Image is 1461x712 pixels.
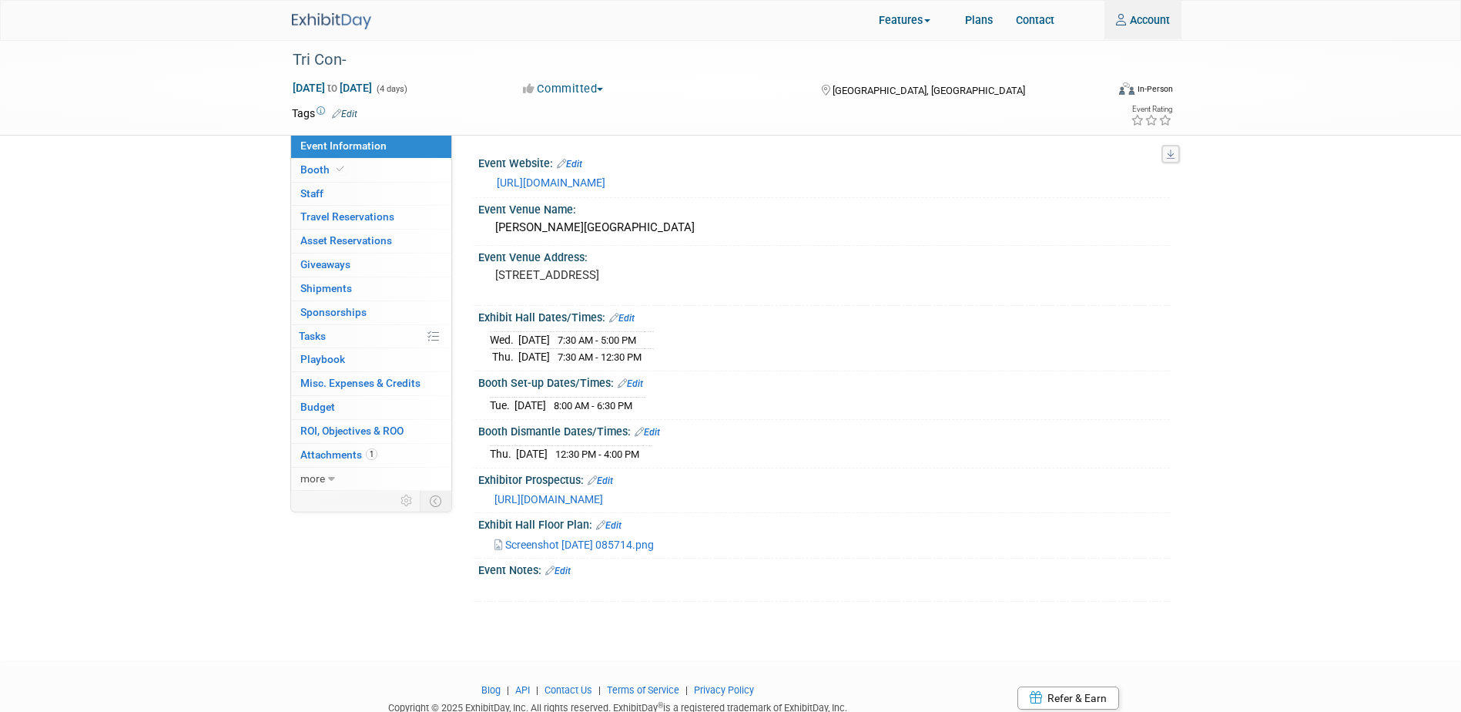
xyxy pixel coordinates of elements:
a: Refer & Earn [1017,687,1119,710]
a: Edit [609,313,635,324]
a: more [291,468,451,491]
td: [DATE] [518,349,550,365]
a: Playbook [291,348,451,371]
span: to [325,82,340,94]
a: Event Information [291,135,451,158]
pre: [STREET_ADDRESS] [495,268,749,282]
div: Event Format [1046,80,1174,103]
a: Edit [332,109,357,119]
a: Edit [588,475,613,486]
td: Personalize Event Tab Strip [394,491,421,511]
span: Booth [300,163,347,176]
span: 7:30 AM - 12:30 PM [558,351,642,363]
a: Attachments1 [291,444,451,467]
a: Budget [291,396,451,419]
img: Format-Inperson.png [1119,82,1134,95]
a: Plans [953,1,1004,39]
td: Wed. [490,332,518,349]
span: Staff [300,187,323,200]
td: Toggle Event Tabs [420,491,451,511]
span: 12:30 PM - 4:00 PM [555,448,639,460]
span: 1 [366,448,377,460]
a: Terms of Service [607,684,679,696]
td: [DATE] [518,332,550,349]
a: Misc. Expenses & Credits [291,372,451,395]
i: Booth reservation complete [337,165,344,173]
a: Booth [291,159,451,182]
span: more [300,472,325,485]
span: (4 days) [375,84,407,94]
a: Staff [291,183,451,206]
div: Booth Set-up Dates/Times: [478,371,1170,391]
span: | [682,684,692,696]
a: Asset Reservations [291,230,451,253]
div: Event Notes: [478,559,1170,579]
span: Event Information [300,139,387,152]
span: | [503,684,513,696]
div: Event Rating [1131,106,1172,113]
span: Asset Reservations [300,234,392,247]
div: Event Venue Address: [478,246,1170,265]
a: Edit [545,566,571,576]
span: Misc. Expenses & Credits [300,377,421,389]
span: Sponsorships [300,306,367,318]
span: 7:30 AM - 5:00 PM [558,334,636,346]
a: Privacy Policy [694,684,754,696]
a: Edit [557,159,582,170]
td: [DATE] [514,398,546,414]
span: [GEOGRAPHIC_DATA], [GEOGRAPHIC_DATA] [833,85,1025,96]
td: Tue. [490,398,514,414]
a: Sponsorships [291,301,451,324]
span: [DATE] [DATE] [292,81,373,95]
td: Tags [292,106,357,121]
div: Event Venue Name: [478,198,1170,217]
a: ROI, Objectives & ROO [291,420,451,443]
span: | [532,684,542,696]
a: Account [1104,1,1181,39]
a: Contact Us [545,684,592,696]
span: | [595,684,605,696]
a: [URL][DOMAIN_NAME] [497,176,605,189]
img: ExhibitDay [292,13,371,29]
div: In-Person [1137,83,1173,95]
span: Shipments [300,282,352,294]
div: Event Website: [478,152,1170,172]
a: Blog [481,684,501,696]
span: Budget [300,401,335,413]
a: Shipments [291,277,451,301]
span: Giveaways [300,258,350,270]
a: Edit [618,378,643,389]
td: Thu. [490,349,518,365]
div: Exhibit Hall Floor Plan: [478,513,1170,533]
a: Features [867,2,953,40]
a: Tasks [291,325,451,348]
div: Exhibit Hall Dates/Times: [478,306,1170,326]
a: API [515,684,530,696]
sup: ® [658,701,663,710]
span: 8:00 AM - 6:30 PM [554,400,632,411]
a: Travel Reservations [291,206,451,229]
span: Tasks [299,330,326,342]
div: Booth Dismantle Dates/Times: [478,420,1170,440]
a: Edit [635,427,660,438]
a: [URL][DOMAIN_NAME] [494,493,603,505]
a: Edit [596,520,622,531]
td: [DATE] [516,446,548,462]
div: [PERSON_NAME][GEOGRAPHIC_DATA] [490,216,1158,240]
span: Playbook [300,353,345,365]
button: Committed [518,81,609,97]
span: Travel Reservations [300,210,394,223]
span: Screenshot [DATE] 085714.png [505,539,654,551]
a: Giveaways [291,254,451,277]
div: Exhibitor Prospectus: [478,469,1170,489]
a: Contact [1004,1,1066,39]
div: Tri Con- [287,46,1098,74]
a: Screenshot [DATE] 085714.png [494,539,654,551]
span: Attachments [300,448,377,461]
span: ROI, Objectives & ROO [300,425,404,437]
td: Thu. [490,446,516,462]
